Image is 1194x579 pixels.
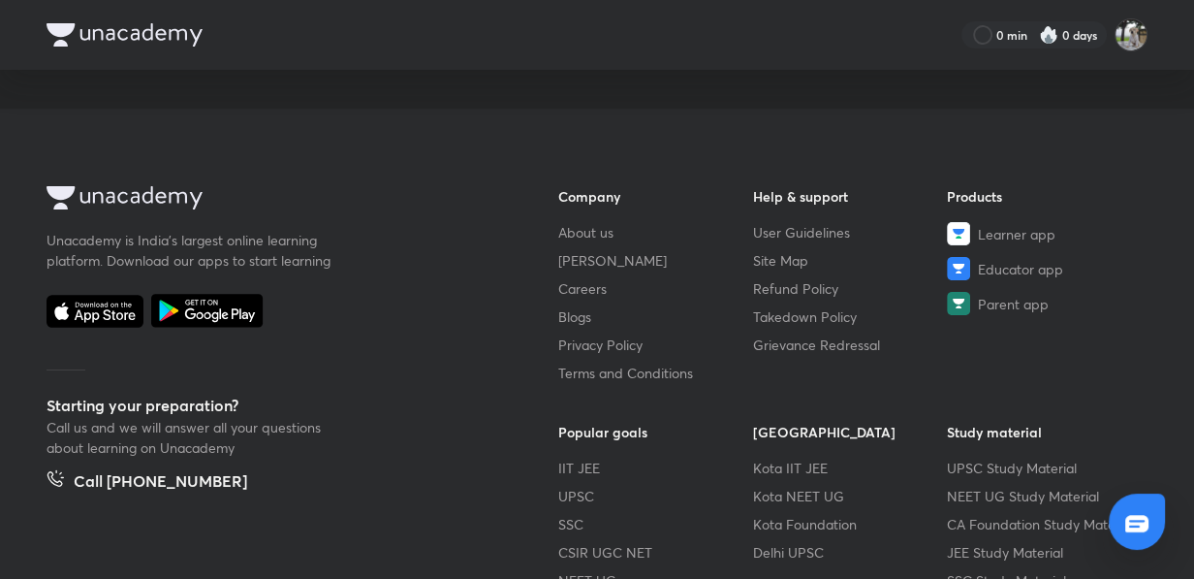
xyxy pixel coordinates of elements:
a: CA Foundation Study Material [947,514,1142,534]
h6: [GEOGRAPHIC_DATA] [753,422,948,442]
a: User Guidelines [753,222,948,242]
a: Call [PHONE_NUMBER] [47,469,247,497]
a: Privacy Policy [558,335,753,355]
a: Careers [558,278,753,299]
a: Kota NEET UG [753,486,948,506]
a: Parent app [947,292,1142,315]
h6: Popular goals [558,422,753,442]
a: Refund Policy [753,278,948,299]
p: Unacademy is India’s largest online learning platform. Download our apps to start learning [47,230,337,271]
a: Company Logo [47,186,496,214]
img: Company Logo [47,23,203,47]
a: Learner app [947,222,1142,245]
h6: Study material [947,422,1142,442]
img: Company Logo [47,186,203,209]
a: Grievance Redressal [753,335,948,355]
a: UPSC [558,486,753,506]
a: About us [558,222,753,242]
a: Delhi UPSC [753,542,948,563]
a: Takedown Policy [753,306,948,327]
a: Site Map [753,250,948,271]
img: Learner app [947,222,970,245]
h5: Starting your preparation? [47,394,496,417]
span: Parent app [978,294,1049,314]
a: IIT JEE [558,458,753,478]
span: Learner app [978,224,1055,244]
a: SSC [558,514,753,534]
a: Kota IIT JEE [753,458,948,478]
img: Parent app [947,292,970,315]
a: Kota Foundation [753,514,948,534]
a: JEE Study Material [947,542,1142,563]
h6: Company [558,186,753,207]
img: Educator app [947,257,970,280]
h6: Products [947,186,1142,207]
p: Call us and we will answer all your questions about learning on Unacademy [47,417,337,458]
a: Terms and Conditions [558,363,753,383]
span: Careers [558,278,607,299]
a: Blogs [558,306,753,327]
img: streak [1039,25,1058,45]
a: UPSC Study Material [947,458,1142,478]
a: [PERSON_NAME] [558,250,753,271]
a: Educator app [947,257,1142,280]
h6: Help & support [753,186,948,207]
h5: Call [PHONE_NUMBER] [74,469,247,497]
a: CSIR UGC NET [558,542,753,563]
img: Anjali Ror [1115,18,1147,51]
a: NEET UG Study Material [947,486,1142,506]
span: Educator app [978,259,1063,279]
